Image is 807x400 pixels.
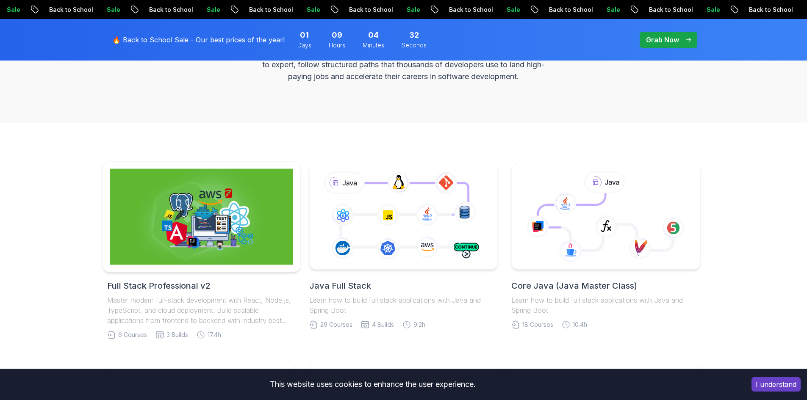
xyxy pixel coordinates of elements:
[107,295,296,326] p: Master modern full-stack development with React, Node.js, TypeScript, and cloud deployment. Build...
[599,6,626,14] p: Sale
[699,6,726,14] p: Sale
[441,6,499,14] p: Back to School
[329,41,345,50] span: Hours
[107,280,296,292] h2: Full Stack Professional v2
[332,29,342,41] span: 9 Hours
[309,164,498,329] a: Java Full StackLearn how to build full stack applications with Java and Spring Boot29 Courses4 Bu...
[372,320,394,329] span: 4 Builds
[6,375,739,394] div: This website uses cookies to enhance the user experience.
[341,6,399,14] p: Back to School
[320,320,352,329] span: 29 Courses
[402,41,427,50] span: Seconds
[413,320,425,329] span: 9.2h
[368,29,379,41] span: 4 Minutes
[309,280,498,292] h2: Java Full Stack
[199,6,226,14] p: Sale
[399,6,426,14] p: Sale
[297,41,311,50] span: Days
[309,295,498,315] p: Learn how to build full stack applications with Java and Spring Boot
[110,169,293,265] img: Full Stack Professional v2
[112,35,285,45] p: 🔥 Back to School Sale - Our best prices of the year!
[541,6,599,14] p: Back to School
[300,29,309,41] span: 1 Days
[752,377,801,392] button: Accept cookies
[499,6,526,14] p: Sale
[166,331,188,339] span: 3 Builds
[409,29,419,41] span: 32 Seconds
[573,320,587,329] span: 10.4h
[522,320,553,329] span: 18 Courses
[141,6,199,14] p: Back to School
[208,331,221,339] span: 17.4h
[641,6,699,14] p: Back to School
[118,331,147,339] span: 6 Courses
[363,41,384,50] span: Minutes
[646,35,679,45] p: Grab Now
[741,6,799,14] p: Back to School
[107,164,296,339] a: Full Stack Professional v2Full Stack Professional v2Master modern full-stack development with Rea...
[42,6,99,14] p: Back to School
[511,295,700,315] p: Learn how to build full stack applications with Java and Spring Boot
[299,6,326,14] p: Sale
[261,47,546,83] p: Master in-demand tech skills with our proven learning roadmaps. From beginner to expert, follow s...
[99,6,126,14] p: Sale
[241,6,299,14] p: Back to School
[511,280,700,292] h2: Core Java (Java Master Class)
[511,164,700,329] a: Core Java (Java Master Class)Learn how to build full stack applications with Java and Spring Boot...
